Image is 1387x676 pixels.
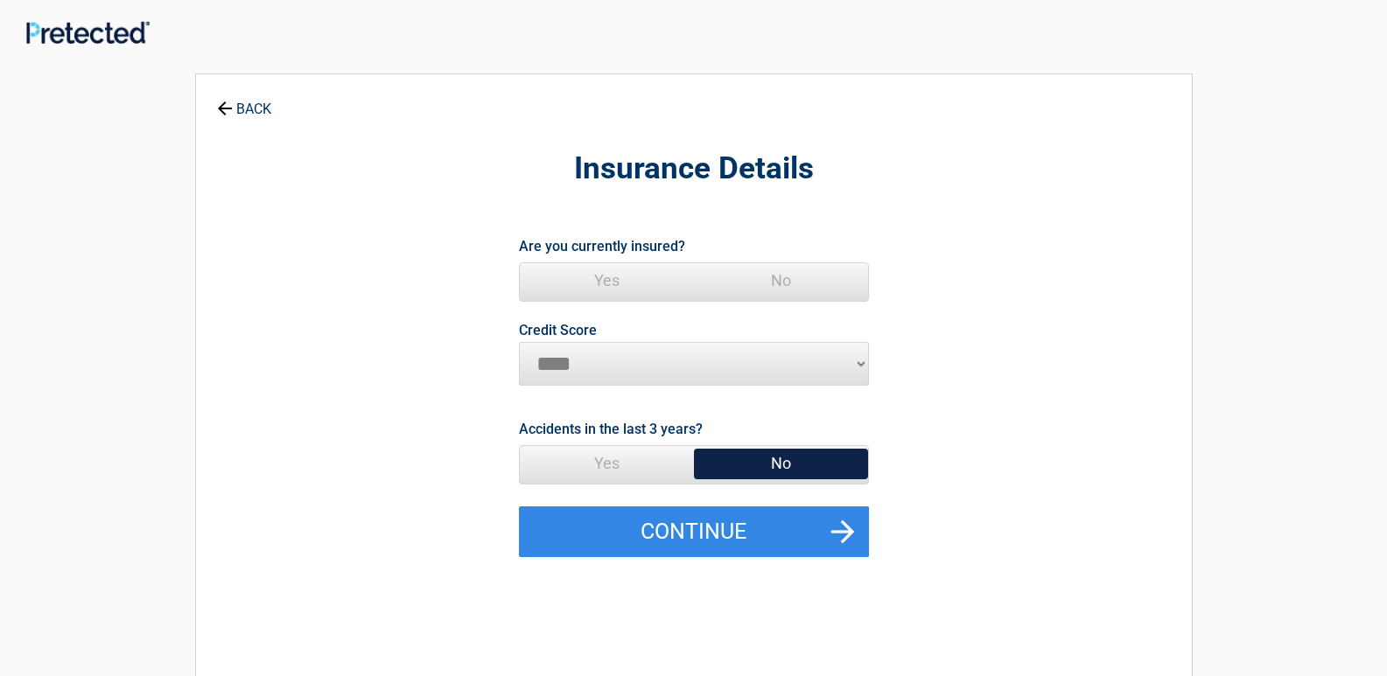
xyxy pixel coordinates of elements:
[694,446,868,481] span: No
[520,263,694,298] span: Yes
[694,263,868,298] span: No
[214,86,275,116] a: BACK
[520,446,694,481] span: Yes
[519,506,869,557] button: Continue
[519,234,685,258] label: Are you currently insured?
[519,417,703,441] label: Accidents in the last 3 years?
[26,21,150,44] img: Main Logo
[519,324,597,338] label: Credit Score
[292,149,1096,190] h2: Insurance Details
